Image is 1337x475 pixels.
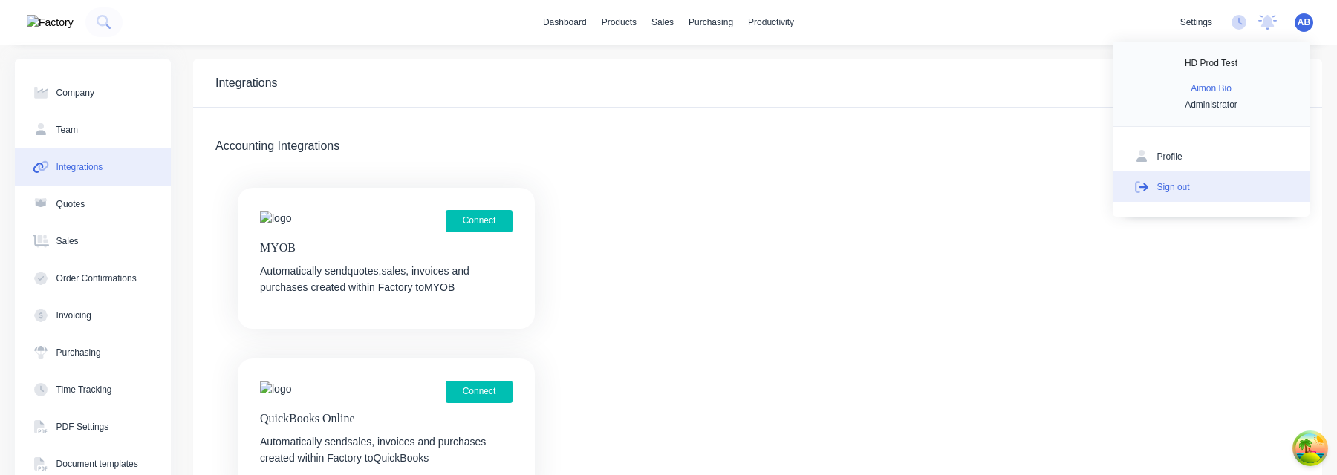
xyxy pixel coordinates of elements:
button: Purchasing [15,334,171,371]
div: Time Tracking [56,383,112,396]
div: Administrator [1185,98,1237,111]
a: dashboard [536,11,594,33]
div: products [594,11,644,33]
div: QuickBooks Online [260,410,513,427]
div: PDF Settings [56,420,109,433]
div: HD Prod Test [1185,56,1237,70]
button: Invoicing [15,297,171,334]
div: Automatically send sales, invoices and purchases created within Factory to QuickBooks [260,434,513,467]
button: Connect [446,210,513,232]
button: Team [15,111,171,148]
div: purchasing [681,11,741,33]
div: Quotes [56,197,85,211]
button: Sign out [1113,171,1310,201]
img: Factory [27,15,74,30]
button: Profile [1113,142,1310,171]
div: productivity [741,11,801,33]
button: Quotes [15,186,171,223]
button: Open Tanstack query devtools [1295,433,1325,463]
div: Sign out [1157,180,1190,193]
div: Document templates [56,457,138,471]
button: Sales [15,223,171,260]
button: PDF Settings [15,408,171,445]
img: logo [260,211,291,226]
button: Order Confirmations [15,260,171,297]
div: Order Confirmations [56,272,137,285]
div: Invoicing [56,309,91,322]
button: Integrations [15,148,171,186]
button: Time Tracking [15,371,171,408]
div: Team [56,123,78,137]
button: Connect [446,381,513,403]
div: Aimon Bio [1191,82,1232,95]
div: Automatically send quotes, sales, invoices and purchases created within Factory to MYOB [260,263,513,296]
div: Profile [1157,150,1183,163]
div: Purchasing [56,346,101,359]
div: sales [644,11,681,33]
div: Integrations [56,160,103,174]
div: settings [1173,11,1220,33]
button: Company [15,74,171,111]
div: Company [56,86,94,99]
div: Accounting Integrations [193,137,360,158]
div: Integrations [215,74,278,92]
span: AB [1298,16,1310,29]
div: MYOB [260,240,513,256]
div: Sales [56,235,79,248]
img: logo [260,381,291,397]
